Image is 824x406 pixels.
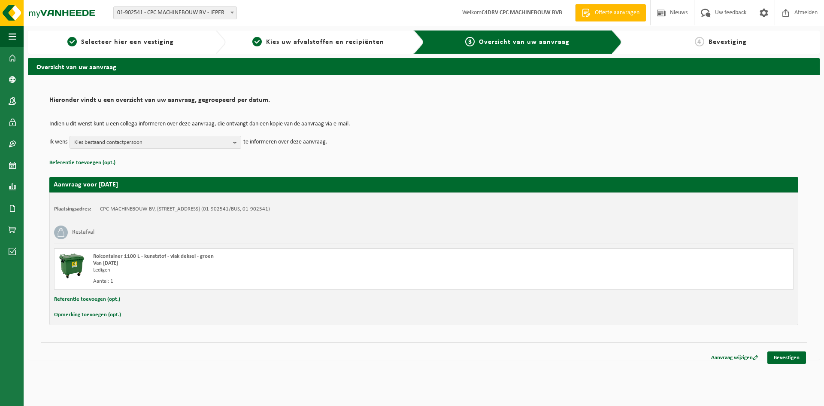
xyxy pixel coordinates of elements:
button: Opmerking toevoegen (opt.) [54,309,121,321]
strong: Van [DATE] [93,260,118,266]
strong: Plaatsingsadres: [54,206,91,212]
a: Offerte aanvragen [575,4,646,21]
h2: Overzicht van uw aanvraag [28,58,820,75]
span: 3 [465,37,475,46]
span: Kies uw afvalstoffen en recipiënten [266,39,384,46]
span: Rolcontainer 1100 L - kunststof - vlak deksel - groen [93,253,214,259]
h2: Hieronder vindt u een overzicht van uw aanvraag, gegroepeerd per datum. [49,97,798,108]
span: Kies bestaand contactpersoon [74,136,230,149]
div: Ledigen [93,267,458,274]
p: Ik wens [49,136,67,149]
p: te informeren over deze aanvraag. [243,136,327,149]
span: 4 [695,37,704,46]
button: Referentie toevoegen (opt.) [49,157,115,168]
a: 1Selecteer hier een vestiging [32,37,209,47]
strong: Aanvraag voor [DATE] [54,181,118,188]
span: 01-902541 - CPC MACHINEBOUW BV - IEPER [114,7,236,19]
span: 1 [67,37,77,46]
a: Aanvraag wijzigen [705,351,765,364]
p: Indien u dit wenst kunt u een collega informeren over deze aanvraag, die ontvangt dan een kopie v... [49,121,798,127]
span: 2 [252,37,262,46]
span: 01-902541 - CPC MACHINEBOUW BV - IEPER [113,6,237,19]
button: Kies bestaand contactpersoon [70,136,241,149]
a: Bevestigen [767,351,806,364]
span: Selecteer hier een vestiging [81,39,174,46]
td: CPC MACHINEBOUW BV, [STREET_ADDRESS] (01-902541/BUS, 01-902541) [100,206,270,213]
span: Overzicht van uw aanvraag [479,39,570,46]
button: Referentie toevoegen (opt.) [54,294,120,305]
h3: Restafval [72,226,94,239]
img: WB-1100-HPE-GN-01.png [59,253,85,279]
a: 2Kies uw afvalstoffen en recipiënten [230,37,406,47]
span: Offerte aanvragen [593,9,642,17]
span: Bevestiging [709,39,747,46]
strong: C4DRV CPC MACHINEBOUW BVB [482,9,562,16]
div: Aantal: 1 [93,278,458,285]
